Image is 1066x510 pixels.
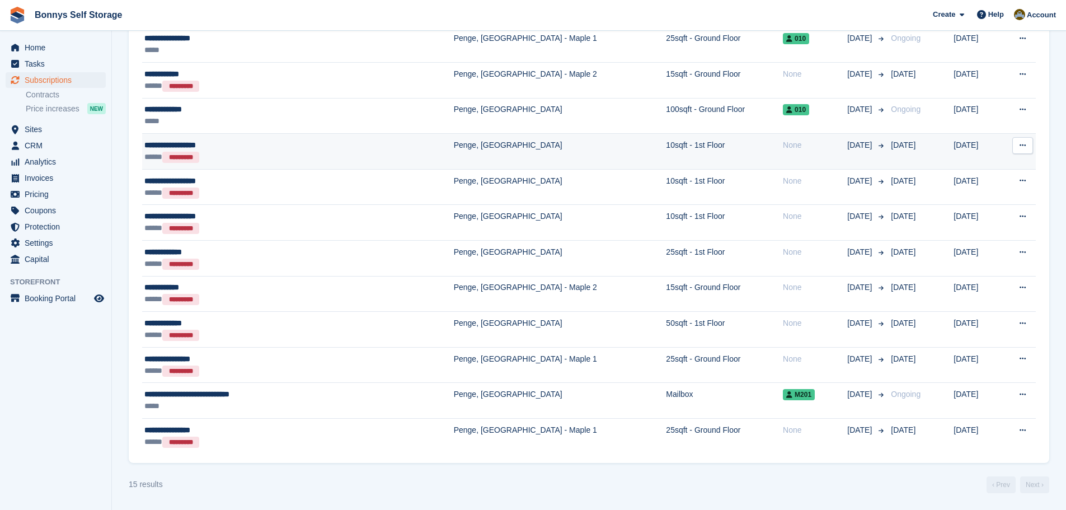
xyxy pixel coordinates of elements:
[847,317,874,329] span: [DATE]
[783,68,847,80] div: None
[25,154,92,170] span: Analytics
[988,9,1004,20] span: Help
[454,312,666,348] td: Penge, [GEOGRAPHIC_DATA]
[783,353,847,365] div: None
[984,476,1051,493] nav: Page
[891,105,921,114] span: Ongoing
[954,169,1001,205] td: [DATE]
[783,210,847,222] div: None
[891,283,915,292] span: [DATE]
[25,291,92,306] span: Booking Portal
[6,203,106,218] a: menu
[954,241,1001,277] td: [DATE]
[666,205,783,241] td: 10sqft - 1st Floor
[6,219,106,235] a: menu
[454,347,666,383] td: Penge, [GEOGRAPHIC_DATA] - Maple 1
[666,419,783,454] td: 25sqft - Ground Floor
[847,424,874,436] span: [DATE]
[454,134,666,170] td: Penge, [GEOGRAPHIC_DATA]
[954,63,1001,99] td: [DATE]
[9,7,26,24] img: stora-icon-8386f47178a22dfd0bd8f6a31ec36ba5ce8667c1dd55bd0f319d3a0aa187defe.svg
[666,276,783,312] td: 15sqft - Ground Floor
[454,419,666,454] td: Penge, [GEOGRAPHIC_DATA] - Maple 1
[987,476,1016,493] a: Previous
[954,347,1001,383] td: [DATE]
[666,312,783,348] td: 50sqft - 1st Floor
[30,6,126,24] a: Bonnys Self Storage
[783,104,809,115] span: 010
[26,90,106,100] a: Contracts
[891,69,915,78] span: [DATE]
[454,27,666,63] td: Penge, [GEOGRAPHIC_DATA] - Maple 1
[666,169,783,205] td: 10sqft - 1st Floor
[847,389,874,400] span: [DATE]
[129,479,163,490] div: 15 results
[954,134,1001,170] td: [DATE]
[454,205,666,241] td: Penge, [GEOGRAPHIC_DATA]
[954,383,1001,419] td: [DATE]
[25,170,92,186] span: Invoices
[92,292,106,305] a: Preview store
[6,186,106,202] a: menu
[783,282,847,293] div: None
[6,40,106,55] a: menu
[6,291,106,306] a: menu
[6,154,106,170] a: menu
[891,354,915,363] span: [DATE]
[954,312,1001,348] td: [DATE]
[783,33,809,44] span: 010
[1020,476,1049,493] a: Next
[454,98,666,134] td: Penge, [GEOGRAPHIC_DATA]
[954,419,1001,454] td: [DATE]
[454,169,666,205] td: Penge, [GEOGRAPHIC_DATA]
[6,235,106,251] a: menu
[454,276,666,312] td: Penge, [GEOGRAPHIC_DATA] - Maple 2
[783,139,847,151] div: None
[847,353,874,365] span: [DATE]
[954,27,1001,63] td: [DATE]
[783,246,847,258] div: None
[25,203,92,218] span: Coupons
[25,56,92,72] span: Tasks
[26,104,79,114] span: Price increases
[666,98,783,134] td: 100sqft - Ground Floor
[25,251,92,267] span: Capital
[847,210,874,222] span: [DATE]
[847,68,874,80] span: [DATE]
[10,277,111,288] span: Storefront
[847,175,874,187] span: [DATE]
[666,241,783,277] td: 25sqft - 1st Floor
[954,205,1001,241] td: [DATE]
[954,276,1001,312] td: [DATE]
[25,40,92,55] span: Home
[891,34,921,43] span: Ongoing
[891,425,915,434] span: [DATE]
[847,32,874,44] span: [DATE]
[25,72,92,88] span: Subscriptions
[891,390,921,399] span: Ongoing
[666,383,783,419] td: Mailbox
[87,103,106,114] div: NEW
[783,389,815,400] span: M201
[25,235,92,251] span: Settings
[25,186,92,202] span: Pricing
[783,317,847,329] div: None
[847,246,874,258] span: [DATE]
[847,139,874,151] span: [DATE]
[6,251,106,267] a: menu
[26,102,106,115] a: Price increases NEW
[6,56,106,72] a: menu
[1014,9,1025,20] img: James Bonny
[891,141,915,149] span: [DATE]
[6,121,106,137] a: menu
[954,98,1001,134] td: [DATE]
[891,319,915,327] span: [DATE]
[783,175,847,187] div: None
[783,424,847,436] div: None
[6,72,106,88] a: menu
[666,134,783,170] td: 10sqft - 1st Floor
[25,219,92,235] span: Protection
[847,282,874,293] span: [DATE]
[933,9,955,20] span: Create
[454,241,666,277] td: Penge, [GEOGRAPHIC_DATA]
